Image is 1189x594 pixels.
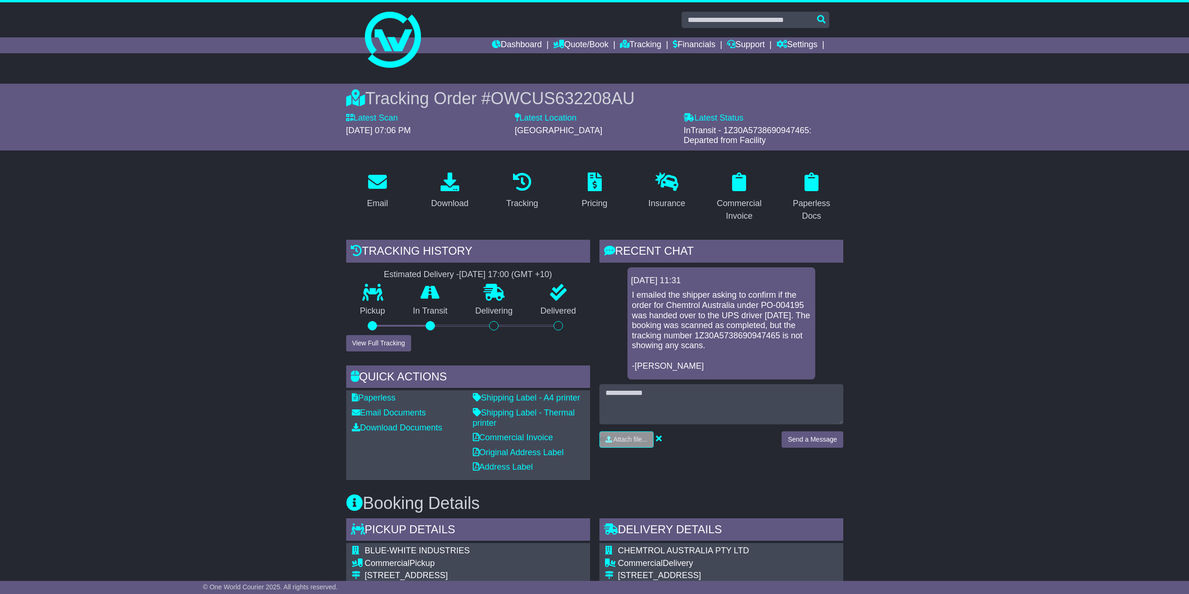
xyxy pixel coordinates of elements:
[352,408,426,417] a: Email Documents
[683,126,812,145] span: InTransit - 1Z30A5738690947465: Departed from Facility
[491,89,634,108] span: OWCUS632208AU
[462,306,527,316] p: Delivering
[708,169,771,226] a: Commercial Invoice
[346,365,590,391] div: Quick Actions
[492,37,542,53] a: Dashboard
[631,276,812,286] div: [DATE] 11:31
[527,306,590,316] p: Delivered
[346,126,411,135] span: [DATE] 07:06 PM
[648,197,685,210] div: Insurance
[782,431,843,448] button: Send a Message
[599,240,843,265] div: RECENT CHAT
[352,423,442,432] a: Download Documents
[673,37,715,53] a: Financials
[365,571,545,581] div: [STREET_ADDRESS]
[346,306,399,316] p: Pickup
[642,169,691,213] a: Insurance
[365,546,470,555] span: BLUE-WHITE INDUSTRIES
[714,197,765,222] div: Commercial Invoice
[618,546,749,555] span: CHEMTROL AUSTRALIA PTY LTD
[365,558,410,568] span: Commercial
[346,494,843,513] h3: Booking Details
[473,448,564,457] a: Original Address Label
[346,335,411,351] button: View Full Tracking
[632,290,811,371] p: I emailed the shipper asking to confirm if the order for Chemtrol Australia under PO-004195 was h...
[473,408,575,428] a: Shipping Label - Thermal printer
[776,37,818,53] a: Settings
[367,197,388,210] div: Email
[473,433,553,442] a: Commercial Invoice
[352,393,396,402] a: Paperless
[346,518,590,544] div: Pickup Details
[780,169,843,226] a: Paperless Docs
[599,518,843,544] div: Delivery Details
[431,197,469,210] div: Download
[553,37,608,53] a: Quote/Book
[473,393,580,402] a: Shipping Label - A4 printer
[618,558,798,569] div: Delivery
[203,583,338,591] span: © One World Courier 2025. All rights reserved.
[346,270,590,280] div: Estimated Delivery -
[346,88,843,108] div: Tracking Order #
[346,240,590,265] div: Tracking history
[459,270,552,280] div: [DATE] 17:00 (GMT +10)
[786,197,837,222] div: Paperless Docs
[425,169,475,213] a: Download
[683,113,743,123] label: Latest Status
[727,37,765,53] a: Support
[582,197,607,210] div: Pricing
[618,571,798,581] div: [STREET_ADDRESS]
[365,558,545,569] div: Pickup
[515,126,602,135] span: [GEOGRAPHIC_DATA]
[618,558,663,568] span: Commercial
[515,113,577,123] label: Latest Location
[620,37,661,53] a: Tracking
[399,306,462,316] p: In Transit
[473,462,533,472] a: Address Label
[346,113,398,123] label: Latest Scan
[361,169,394,213] a: Email
[506,197,538,210] div: Tracking
[576,169,613,213] a: Pricing
[500,169,544,213] a: Tracking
